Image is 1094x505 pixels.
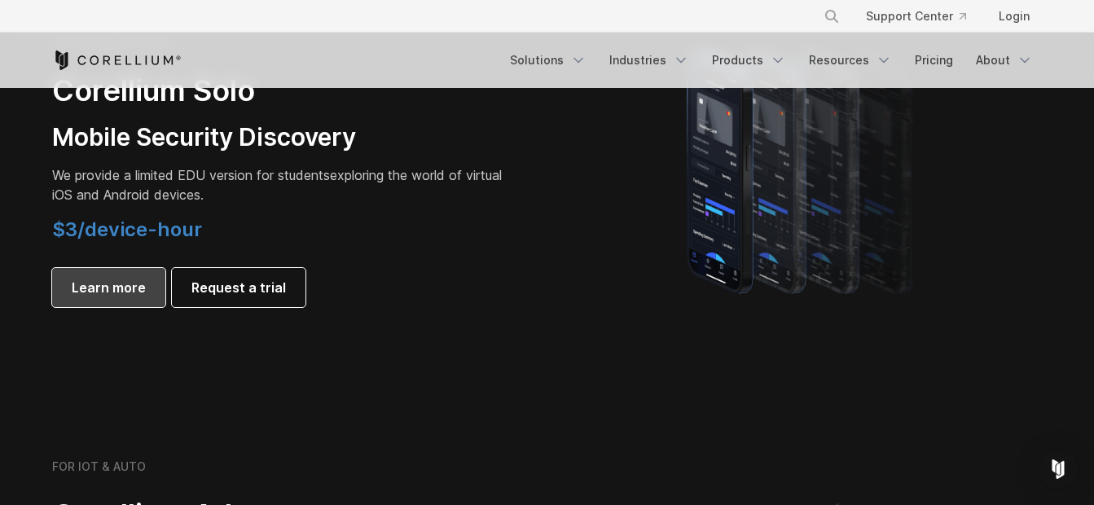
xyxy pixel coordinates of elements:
[702,46,796,75] a: Products
[905,46,963,75] a: Pricing
[853,2,979,31] a: Support Center
[52,217,202,241] span: $3/device-hour
[52,165,508,204] p: exploring the world of virtual iOS and Android devices.
[52,122,508,153] h3: Mobile Security Discovery
[72,278,146,297] span: Learn more
[986,2,1043,31] a: Login
[500,46,596,75] a: Solutions
[966,46,1043,75] a: About
[52,50,182,70] a: Corellium Home
[52,72,508,109] h2: Corellium Solo
[654,29,951,314] img: A lineup of four iPhone models becoming more gradient and blurred
[804,2,1043,31] div: Navigation Menu
[799,46,902,75] a: Resources
[52,167,330,183] span: We provide a limited EDU version for students
[1039,450,1078,489] div: Open Intercom Messenger
[500,46,1043,75] div: Navigation Menu
[52,268,165,307] a: Learn more
[600,46,699,75] a: Industries
[817,2,846,31] button: Search
[172,268,305,307] a: Request a trial
[52,459,146,474] h6: FOR IOT & AUTO
[191,278,286,297] span: Request a trial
